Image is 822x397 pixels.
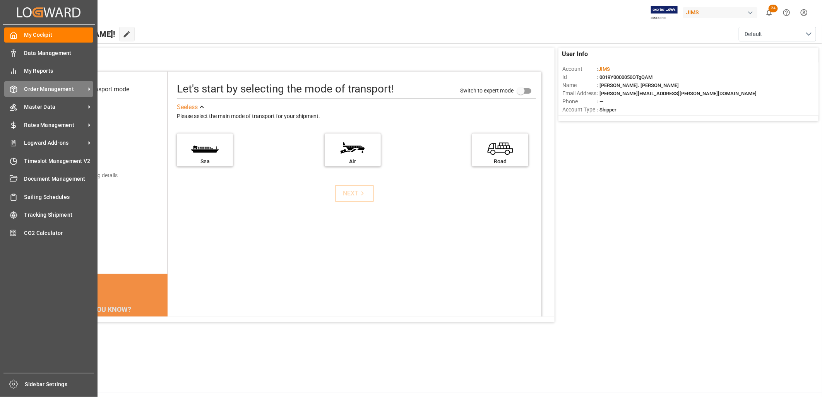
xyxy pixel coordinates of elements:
[25,380,94,388] span: Sidebar Settings
[745,30,762,38] span: Default
[343,189,366,198] div: NEXT
[181,157,229,166] div: Sea
[24,211,94,219] span: Tracking Shipment
[597,91,757,96] span: : [PERSON_NAME][EMAIL_ADDRESS][PERSON_NAME][DOMAIN_NAME]
[562,81,597,89] span: Name
[24,157,94,165] span: Timeslot Management V2
[32,27,115,41] span: Hello [PERSON_NAME]!
[24,139,86,147] span: Logward Add-ons
[24,121,86,129] span: Rates Management
[335,185,374,202] button: NEXT
[24,49,94,57] span: Data Management
[24,85,86,93] span: Order Management
[177,81,394,97] div: Let's start by selecting the mode of transport!
[562,73,597,81] span: Id
[460,87,514,94] span: Switch to expert mode
[69,171,118,180] div: Add shipping details
[562,98,597,106] span: Phone
[476,157,524,166] div: Road
[739,27,816,41] button: open menu
[24,103,86,111] span: Master Data
[562,50,588,59] span: User Info
[597,74,652,80] span: : 0019Y0000050OTgQAM
[562,106,597,114] span: Account Type
[24,67,94,75] span: My Reports
[651,6,678,19] img: Exertis%20JAM%20-%20Email%20Logo.jpg_1722504956.jpg
[597,66,610,72] span: :
[329,157,377,166] div: Air
[4,207,93,222] a: Tracking Shipment
[4,189,93,204] a: Sailing Schedules
[43,301,168,317] div: DID YOU KNOW?
[24,193,94,201] span: Sailing Schedules
[177,112,536,121] div: Please select the main mode of transport for your shipment.
[598,66,610,72] span: JIMS
[24,229,94,237] span: CO2 Calculator
[177,103,198,112] div: See less
[4,45,93,60] a: Data Management
[4,27,93,43] a: My Cockpit
[4,63,93,79] a: My Reports
[24,175,94,183] span: Document Management
[4,171,93,187] a: Document Management
[24,31,94,39] span: My Cockpit
[69,85,129,94] div: Select transport mode
[4,225,93,240] a: CO2 Calculator
[562,89,597,98] span: Email Address
[4,153,93,168] a: Timeslot Management V2
[597,82,679,88] span: : [PERSON_NAME]. [PERSON_NAME]
[597,99,603,104] span: : —
[562,65,597,73] span: Account
[597,107,616,113] span: : Shipper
